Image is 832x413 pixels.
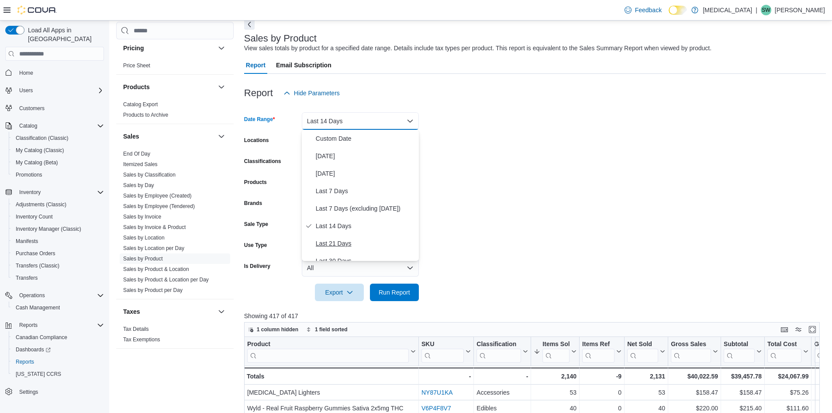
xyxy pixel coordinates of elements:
[12,302,104,313] span: Cash Management
[9,368,107,380] button: [US_STATE] CCRS
[123,44,144,52] h3: Pricing
[316,221,415,231] span: Last 14 Days
[16,171,42,178] span: Promotions
[16,187,44,198] button: Inventory
[116,149,234,299] div: Sales
[19,122,37,129] span: Catalog
[294,89,340,97] span: Hide Parameters
[244,200,262,207] label: Brands
[12,224,104,234] span: Inventory Manager (Classic)
[320,284,359,301] span: Export
[627,387,665,398] div: 53
[16,121,104,131] span: Catalog
[280,84,343,102] button: Hide Parameters
[582,340,615,349] div: Items Ref
[244,137,269,144] label: Locations
[244,263,270,270] label: Is Delivery
[767,371,808,382] div: $24,067.99
[807,324,818,335] button: Enter fullscreen
[16,386,104,397] span: Settings
[244,179,267,186] label: Products
[12,236,104,246] span: Manifests
[635,6,662,14] span: Feedback
[9,356,107,368] button: Reports
[123,203,195,210] span: Sales by Employee (Tendered)
[216,82,227,92] button: Products
[247,340,409,349] div: Product
[123,256,163,262] a: Sales by Product
[421,405,451,412] a: V6P4F8V7
[123,287,183,294] span: Sales by Product per Day
[12,260,63,271] a: Transfers (Classic)
[12,344,54,355] a: Dashboards
[627,340,658,363] div: Net Sold
[123,101,158,108] span: Catalog Export
[16,201,66,208] span: Adjustments (Classic)
[16,226,81,233] span: Inventory Manager (Classic)
[316,151,415,161] span: [DATE]
[379,288,410,297] span: Run Report
[767,340,808,363] button: Total Cost
[123,150,150,157] span: End Of Day
[2,319,107,331] button: Reports
[671,340,718,363] button: Gross Sales
[476,340,528,363] button: Classification
[244,158,281,165] label: Classifications
[302,112,419,130] button: Last 14 Days
[12,199,70,210] a: Adjustments (Classic)
[19,389,38,396] span: Settings
[247,340,416,363] button: Product
[421,389,453,396] a: NY87U1KA
[123,44,214,52] button: Pricing
[724,340,762,363] button: Subtotal
[16,187,104,198] span: Inventory
[2,102,107,115] button: Customers
[316,133,415,144] span: Custom Date
[724,387,762,398] div: $158.47
[16,250,55,257] span: Purchase Orders
[12,145,68,156] a: My Catalog (Classic)
[671,371,718,382] div: $40,022.59
[16,262,59,269] span: Transfers (Classic)
[16,135,69,142] span: Classification (Classic)
[476,340,521,349] div: Classification
[123,192,192,199] span: Sales by Employee (Created)
[123,203,195,209] a: Sales by Employee (Tendered)
[12,332,104,343] span: Canadian Compliance
[19,292,45,299] span: Operations
[123,255,163,262] span: Sales by Product
[16,121,41,131] button: Catalog
[12,133,104,143] span: Classification (Classic)
[779,324,790,335] button: Keyboard shortcuts
[302,259,419,277] button: All
[247,387,416,398] div: [MEDICAL_DATA] Lighters
[16,290,104,301] span: Operations
[123,182,154,188] a: Sales by Day
[123,151,150,157] a: End Of Day
[2,66,107,79] button: Home
[24,26,104,43] span: Load All Apps in [GEOGRAPHIC_DATA]
[123,132,214,141] button: Sales
[16,85,36,96] button: Users
[316,256,415,266] span: Last 30 Days
[767,387,808,398] div: $75.26
[421,340,464,363] div: SKU URL
[123,213,161,220] span: Sales by Invoice
[9,211,107,223] button: Inventory Count
[123,132,139,141] h3: Sales
[244,44,711,53] div: View sales totals by product for a specified date range. Details include tax types per product. T...
[2,84,107,97] button: Users
[621,1,665,19] a: Feedback
[316,238,415,249] span: Last 21 Days
[12,157,62,168] a: My Catalog (Beta)
[671,340,711,363] div: Gross Sales
[16,358,34,365] span: Reports
[16,103,48,114] a: Customers
[12,248,59,259] a: Purchase Orders
[16,346,51,353] span: Dashboards
[16,274,38,281] span: Transfers
[123,307,214,316] button: Taxes
[476,387,528,398] div: Accessories
[9,198,107,211] button: Adjustments (Classic)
